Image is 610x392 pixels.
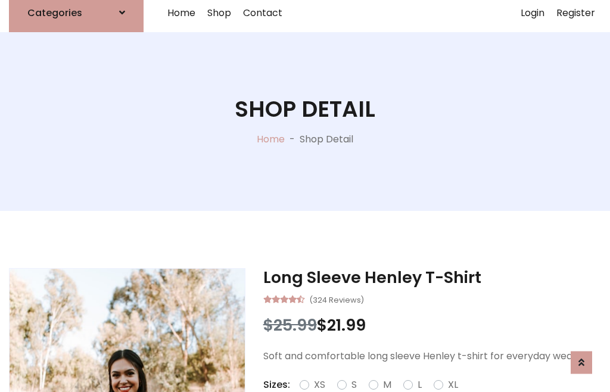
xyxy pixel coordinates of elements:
[300,132,353,147] p: Shop Detail
[263,349,601,363] p: Soft and comfortable long sleeve Henley t-shirt for everyday wear.
[314,378,325,392] label: XS
[263,314,317,336] span: $25.99
[383,378,391,392] label: M
[327,314,366,336] span: 21.99
[257,132,285,146] a: Home
[448,378,458,392] label: XL
[418,378,422,392] label: L
[27,7,82,18] h6: Categories
[351,378,357,392] label: S
[263,316,601,335] h3: $
[235,96,375,123] h1: Shop Detail
[263,378,290,392] p: Sizes:
[309,292,364,306] small: (324 Reviews)
[285,132,300,147] p: -
[263,268,601,287] h3: Long Sleeve Henley T-Shirt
